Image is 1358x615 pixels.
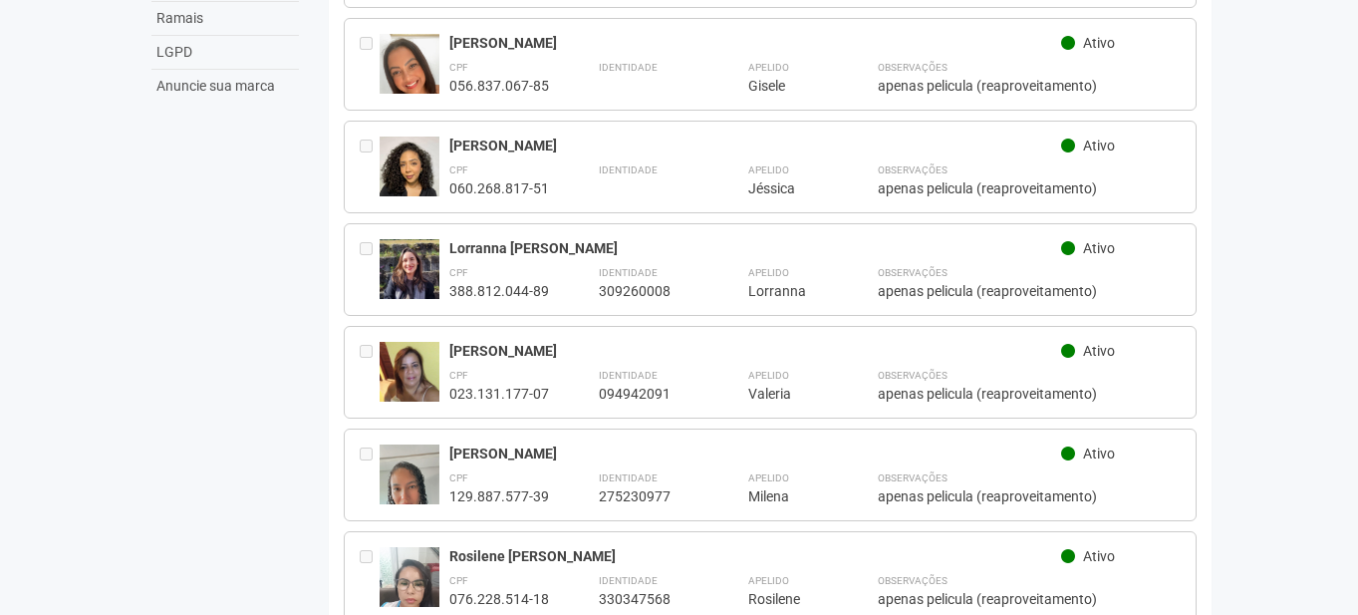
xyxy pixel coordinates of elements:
strong: Apelido [748,370,789,381]
span: Ativo [1083,138,1115,154]
span: Ativo [1083,240,1115,256]
strong: CPF [449,472,468,483]
strong: CPF [449,164,468,175]
strong: Apelido [748,164,789,175]
div: Jéssica [748,179,828,197]
div: [PERSON_NAME] [449,34,1062,52]
div: 023.131.177-07 [449,385,549,403]
div: 060.268.817-51 [449,179,549,197]
img: user.jpg [380,137,439,216]
strong: CPF [449,575,468,586]
div: Lorranna [PERSON_NAME] [449,239,1062,257]
strong: Apelido [748,62,789,73]
a: LGPD [151,36,299,70]
strong: Observações [878,575,948,586]
div: Entre em contato com a Aministração para solicitar o cancelamento ou 2a via [360,137,380,197]
div: Entre em contato com a Aministração para solicitar o cancelamento ou 2a via [360,547,380,608]
strong: Observações [878,62,948,73]
div: Rosilene [748,590,828,608]
strong: CPF [449,370,468,381]
div: Entre em contato com a Aministração para solicitar o cancelamento ou 2a via [360,342,380,403]
div: Entre em contato com a Aministração para solicitar o cancelamento ou 2a via [360,34,380,95]
strong: CPF [449,267,468,278]
div: [PERSON_NAME] [449,137,1062,154]
div: 094942091 [599,385,698,403]
div: 309260008 [599,282,698,300]
a: Anuncie sua marca [151,70,299,103]
strong: Identidade [599,62,658,73]
span: Ativo [1083,548,1115,564]
div: [PERSON_NAME] [449,445,1062,462]
div: 388.812.044-89 [449,282,549,300]
div: Rosilene [PERSON_NAME] [449,547,1062,565]
img: user.jpg [380,239,439,299]
strong: Apelido [748,472,789,483]
strong: Observações [878,267,948,278]
div: 129.887.577-39 [449,487,549,505]
div: Lorranna [748,282,828,300]
strong: Observações [878,164,948,175]
strong: Observações [878,370,948,381]
div: Gisele [748,77,828,95]
span: Ativo [1083,35,1115,51]
strong: CPF [449,62,468,73]
div: apenas pelicula (reaproveitamento) [878,179,1182,197]
div: 330347568 [599,590,698,608]
img: user.jpg [380,342,439,402]
div: [PERSON_NAME] [449,342,1062,360]
strong: Identidade [599,575,658,586]
div: apenas pelicula (reaproveitamento) [878,282,1182,300]
div: apenas pelicula (reaproveitamento) [878,590,1182,608]
div: apenas pelicula (reaproveitamento) [878,77,1182,95]
div: apenas pelicula (reaproveitamento) [878,385,1182,403]
strong: Apelido [748,575,789,586]
strong: Observações [878,472,948,483]
strong: Apelido [748,267,789,278]
strong: Identidade [599,472,658,483]
div: Entre em contato com a Aministração para solicitar o cancelamento ou 2a via [360,445,380,505]
div: apenas pelicula (reaproveitamento) [878,487,1182,505]
strong: Identidade [599,267,658,278]
strong: Identidade [599,164,658,175]
div: Valeria [748,385,828,403]
div: Entre em contato com a Aministração para solicitar o cancelamento ou 2a via [360,239,380,300]
div: Milena [748,487,828,505]
a: Ramais [151,2,299,36]
strong: Identidade [599,370,658,381]
img: user.jpg [380,34,439,115]
div: 275230977 [599,487,698,505]
div: 056.837.067-85 [449,77,549,95]
span: Ativo [1083,343,1115,359]
span: Ativo [1083,446,1115,461]
img: user.jpg [380,445,439,551]
div: 076.228.514-18 [449,590,549,608]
